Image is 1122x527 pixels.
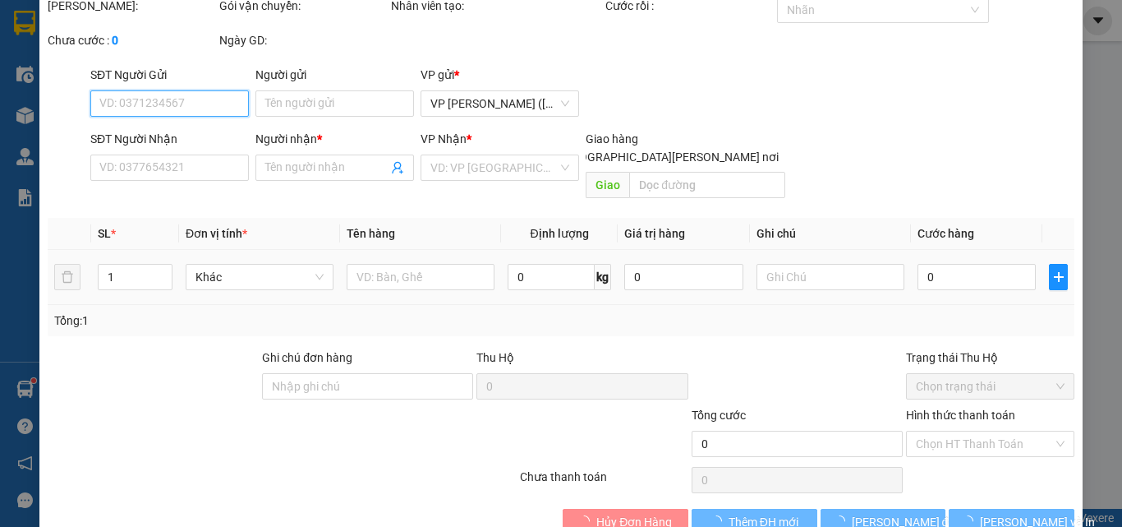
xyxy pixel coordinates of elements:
span: kg [595,264,611,290]
div: Chưa thanh toán [518,468,690,497]
span: Định lượng [530,227,588,240]
button: plus [1049,264,1068,290]
span: Giao [586,172,629,198]
span: plus [1050,270,1067,284]
input: Ghi chú đơn hàng [262,373,473,400]
span: VP Trần Phú (Hàng) [430,91,569,116]
span: Giá trị hàng [624,227,685,240]
p: NHẬN: [7,71,240,86]
div: SĐT Người Gửi [90,66,249,84]
div: Trạng thái Thu Hộ [906,349,1074,367]
span: KHÔI [150,48,181,63]
span: loading [834,515,852,527]
span: VP Nhận [421,132,467,146]
div: Người gửi [255,66,414,84]
input: Dọc đường [629,172,785,198]
p: GỬI: [7,32,240,63]
span: Tổng cước [692,409,746,422]
div: SĐT Người Nhận [90,130,249,148]
span: Cước hàng [917,227,974,240]
span: K BAO BỂ , ƯỚT [43,107,141,123]
input: Ghi Chú [756,264,904,290]
span: ANH ÂN [88,89,136,104]
th: Ghi chú [750,218,911,250]
button: delete [54,264,80,290]
div: Tổng: 1 [54,312,435,330]
span: Khác [195,265,324,289]
span: VP [PERSON_NAME] ([GEOGRAPHIC_DATA]) - [7,32,181,63]
span: SL [98,227,111,240]
div: Chưa cước : [48,31,216,49]
span: Đơn vị tính [186,227,247,240]
span: Chọn trạng thái [916,374,1065,399]
span: 0913188214 - [7,89,136,104]
div: VP gửi [421,66,579,84]
span: Tên hàng [347,227,395,240]
b: 0 [112,34,118,47]
span: Thu Hộ [476,351,514,364]
span: [GEOGRAPHIC_DATA][PERSON_NAME] nơi [554,148,785,166]
div: Ngày GD: [219,31,388,49]
label: Ghi chú đơn hàng [262,351,352,364]
input: VD: Bàn, Ghế [347,264,494,290]
label: Hình thức thanh toán [906,409,1015,422]
span: user-add [391,161,404,174]
div: Người nhận [255,130,414,148]
span: Giao hàng [586,132,638,146]
span: loading [578,515,596,527]
span: loading [710,515,729,527]
span: VP Trà Vinh (Hàng) [46,71,159,86]
strong: BIÊN NHẬN GỬI HÀNG [55,9,191,25]
span: GIAO: [7,107,141,123]
span: loading [962,515,980,527]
